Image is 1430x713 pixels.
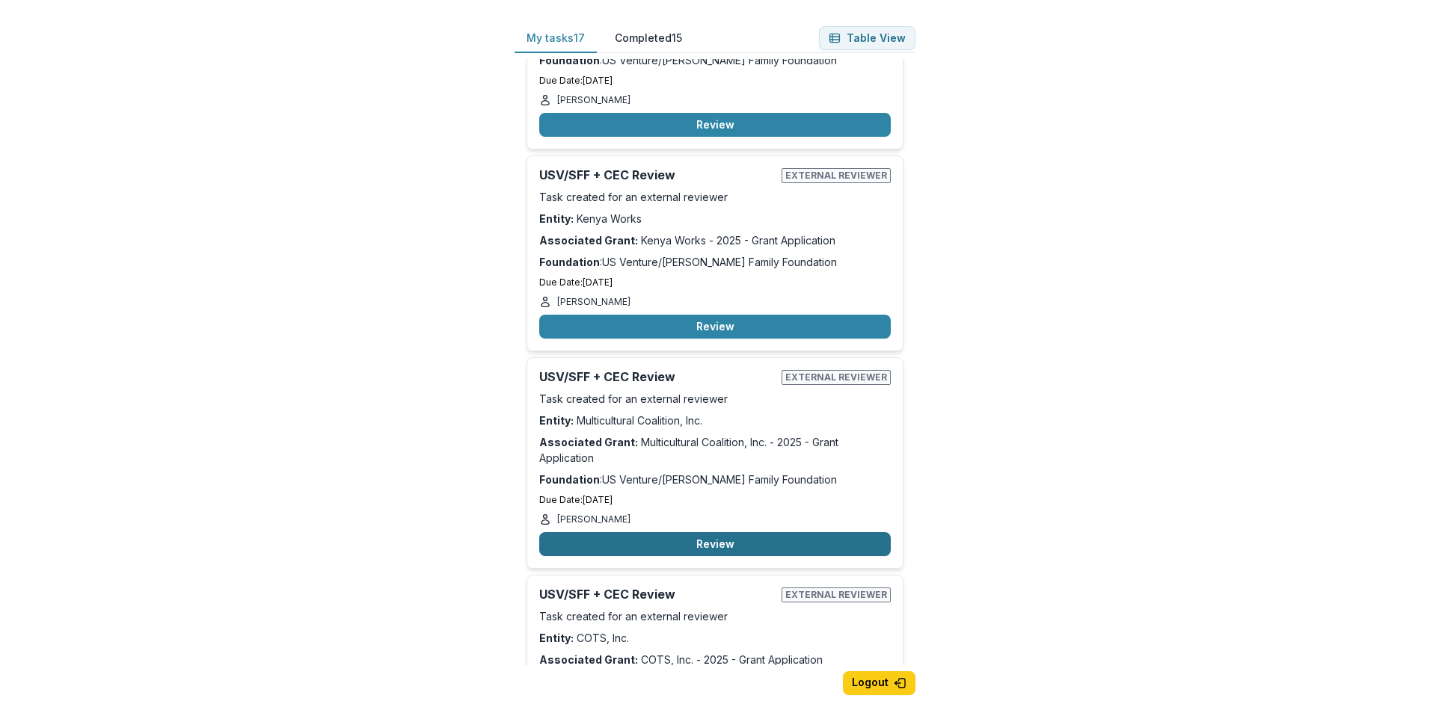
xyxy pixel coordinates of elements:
strong: Entity: [539,414,574,427]
h2: USV/SFF + CEC Review [539,168,776,182]
p: Task created for an external reviewer [539,391,891,407]
strong: Associated Grant: [539,653,638,666]
p: : US Venture/[PERSON_NAME] Family Foundation [539,254,891,270]
p: Due Date: [DATE] [539,493,891,507]
button: Logout [843,671,915,695]
span: External reviewer [782,370,891,385]
button: Completed 15 [603,24,694,53]
p: : US Venture/[PERSON_NAME] Family Foundation [539,52,891,68]
p: Kenya Works - 2025 - Grant Application [539,232,891,248]
button: Review [539,315,891,339]
p: [PERSON_NAME] [557,93,630,107]
h2: USV/SFF + CEC Review [539,587,776,602]
p: : US Venture/[PERSON_NAME] Family Foundation [539,472,891,487]
strong: Associated Grant: [539,436,638,448]
p: Task created for an external reviewer [539,608,891,624]
strong: Entity: [539,632,574,644]
h2: USV/SFF + CEC Review [539,370,776,384]
span: External reviewer [782,168,891,183]
p: Due Date: [DATE] [539,276,891,289]
p: COTS, Inc. [539,630,891,646]
p: Kenya Works [539,211,891,226]
strong: Foundation [539,54,600,67]
button: My tasks 17 [515,24,597,53]
strong: Associated Grant: [539,234,638,247]
p: Task created for an external reviewer [539,189,891,205]
strong: Foundation [539,473,600,486]
button: Table View [819,26,915,50]
p: [PERSON_NAME] [557,513,630,526]
p: COTS, Inc. - 2025 - Grant Application [539,652,891,667]
p: [PERSON_NAME] [557,295,630,309]
button: Review [539,532,891,556]
p: Due Date: [DATE] [539,74,891,87]
p: Multicultural Coalition, Inc. - 2025 - Grant Application [539,434,891,466]
p: Multicultural Coalition, Inc. [539,413,891,428]
strong: Foundation [539,256,600,268]
span: External reviewer [782,587,891,602]
button: Review [539,113,891,137]
strong: Entity: [539,212,574,225]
